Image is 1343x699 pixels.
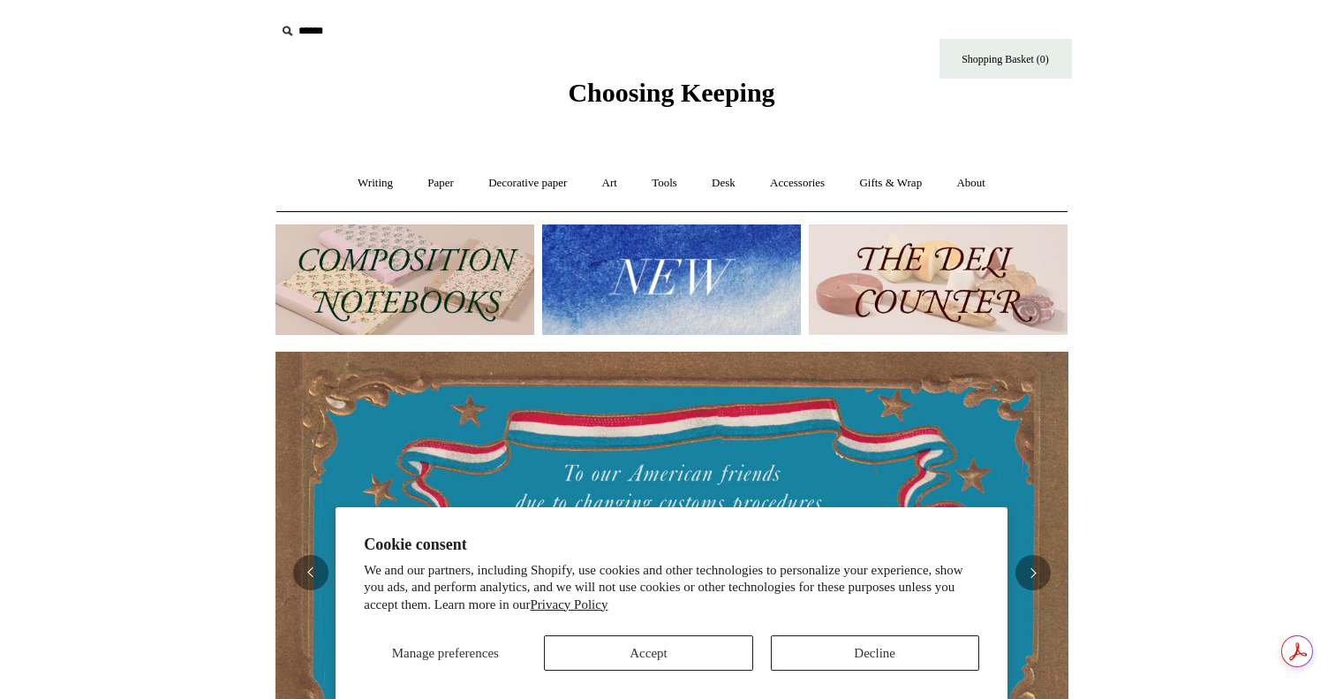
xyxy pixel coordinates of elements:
a: Paper [411,160,470,207]
a: Shopping Basket (0) [939,39,1072,79]
a: Art [586,160,633,207]
a: About [940,160,1001,207]
img: 202302 Composition ledgers.jpg__PID:69722ee6-fa44-49dd-a067-31375e5d54ec [275,224,534,335]
a: Tools [636,160,693,207]
h2: Cookie consent [364,536,979,554]
a: Accessories [754,160,841,207]
span: Manage preferences [392,646,499,660]
button: Next [1015,555,1051,590]
a: Gifts & Wrap [843,160,938,207]
a: Desk [696,160,751,207]
button: Manage preferences [364,635,526,671]
img: The Deli Counter [809,224,1068,335]
a: Choosing Keeping [568,92,774,104]
a: Privacy Policy [531,597,608,612]
a: Writing [342,160,409,207]
img: New.jpg__PID:f73bdf93-380a-4a35-bcfe-7823039498e1 [542,224,801,335]
button: Previous [293,555,328,590]
span: Choosing Keeping [568,78,774,107]
a: Decorative paper [472,160,583,207]
button: Decline [771,635,979,671]
p: We and our partners, including Shopify, use cookies and other technologies to personalize your ex... [364,562,979,614]
button: Accept [544,635,752,671]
